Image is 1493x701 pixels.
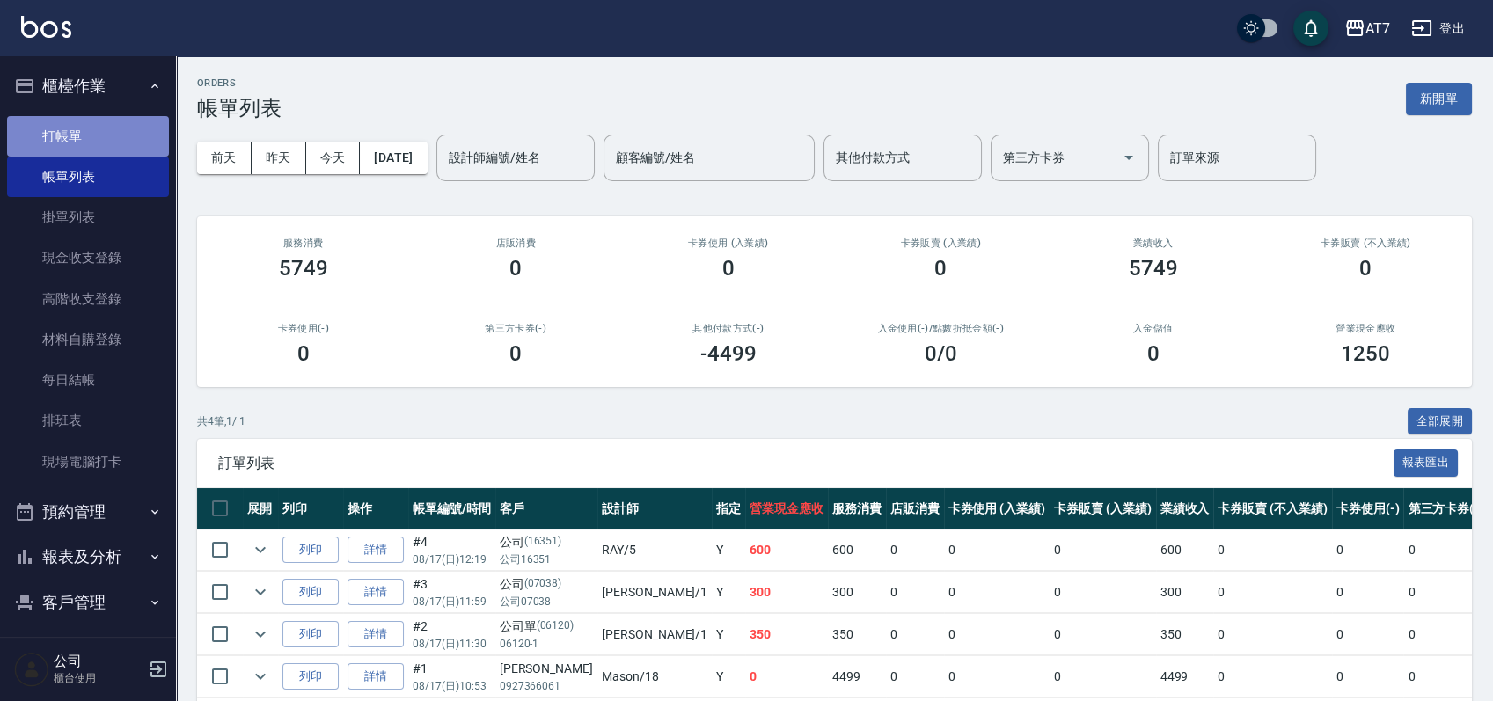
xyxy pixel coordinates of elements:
[500,594,593,610] p: 公司07038
[1281,323,1452,334] h2: 營業現金應收
[413,594,491,610] p: 08/17 (日) 11:59
[509,341,522,366] h3: 0
[1404,12,1472,45] button: 登出
[745,488,828,529] th: 營業現金應收
[1403,656,1488,697] td: 0
[1156,529,1214,571] td: 600
[343,488,408,529] th: 操作
[1403,488,1488,529] th: 第三方卡券(-)
[712,488,745,529] th: 指定
[306,142,361,174] button: 今天
[1213,529,1331,571] td: 0
[745,656,828,697] td: 0
[886,614,944,655] td: 0
[700,341,757,366] h3: -4499
[1213,572,1331,613] td: 0
[1408,408,1473,435] button: 全部展開
[408,529,495,571] td: #4
[1394,449,1459,477] button: 報表匯出
[7,279,169,319] a: 高階收支登錄
[1337,11,1397,47] button: AT7
[1332,529,1404,571] td: 0
[1213,614,1331,655] td: 0
[886,488,944,529] th: 店販消費
[597,488,712,529] th: 設計師
[247,663,274,690] button: expand row
[500,533,593,551] div: 公司
[828,614,886,655] td: 350
[413,678,491,694] p: 08/17 (日) 10:53
[54,653,143,670] h5: 公司
[413,636,491,652] p: 08/17 (日) 11:30
[1332,656,1404,697] td: 0
[348,663,404,690] a: 詳情
[1281,237,1452,249] h2: 卡券販賣 (不入業績)
[1359,256,1372,281] h3: 0
[7,237,169,278] a: 現金收支登錄
[934,256,947,281] h3: 0
[7,442,169,482] a: 現場電腦打卡
[54,670,143,686] p: 櫃台使用
[524,533,562,551] p: (16351)
[856,237,1027,249] h2: 卡券販賣 (入業績)
[500,551,593,567] p: 公司16351
[1365,18,1390,40] div: AT7
[1341,341,1390,366] h3: 1250
[500,617,593,636] div: 公司單
[197,142,252,174] button: 前天
[1129,256,1178,281] h3: 5749
[1332,488,1404,529] th: 卡券使用(-)
[218,323,389,334] h2: 卡券使用(-)
[886,572,944,613] td: 0
[431,237,602,249] h2: 店販消費
[278,488,343,529] th: 列印
[745,572,828,613] td: 300
[500,636,593,652] p: 06120-1
[722,256,735,281] h3: 0
[1156,614,1214,655] td: 350
[297,341,310,366] h3: 0
[828,529,886,571] td: 600
[282,663,339,690] button: 列印
[925,341,957,366] h3: 0 /0
[944,614,1050,655] td: 0
[537,617,575,636] p: (06120)
[408,614,495,655] td: #2
[1050,656,1156,697] td: 0
[886,656,944,697] td: 0
[7,400,169,441] a: 排班表
[1050,488,1156,529] th: 卡券販賣 (入業績)
[197,96,282,120] h3: 帳單列表
[1050,614,1156,655] td: 0
[218,237,389,249] h3: 服務消費
[7,489,169,535] button: 預約管理
[597,656,712,697] td: Mason /18
[7,580,169,625] button: 客戶管理
[500,660,593,678] div: [PERSON_NAME]
[1156,488,1214,529] th: 業績收入
[7,63,169,109] button: 櫃檯作業
[944,656,1050,697] td: 0
[597,529,712,571] td: RAY /5
[509,256,522,281] h3: 0
[1332,614,1404,655] td: 0
[524,575,562,594] p: (07038)
[1068,237,1239,249] h2: 業績收入
[856,323,1027,334] h2: 入金使用(-) /點數折抵金額(-)
[348,621,404,648] a: 詳情
[1406,83,1472,115] button: 新開單
[944,529,1050,571] td: 0
[1394,454,1459,471] a: 報表匯出
[1050,572,1156,613] td: 0
[643,323,814,334] h2: 其他付款方式(-)
[247,537,274,563] button: expand row
[408,656,495,697] td: #1
[282,537,339,564] button: 列印
[828,572,886,613] td: 300
[247,579,274,605] button: expand row
[7,360,169,400] a: 每日結帳
[7,197,169,237] a: 掛單列表
[745,614,828,655] td: 350
[828,656,886,697] td: 4499
[944,572,1050,613] td: 0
